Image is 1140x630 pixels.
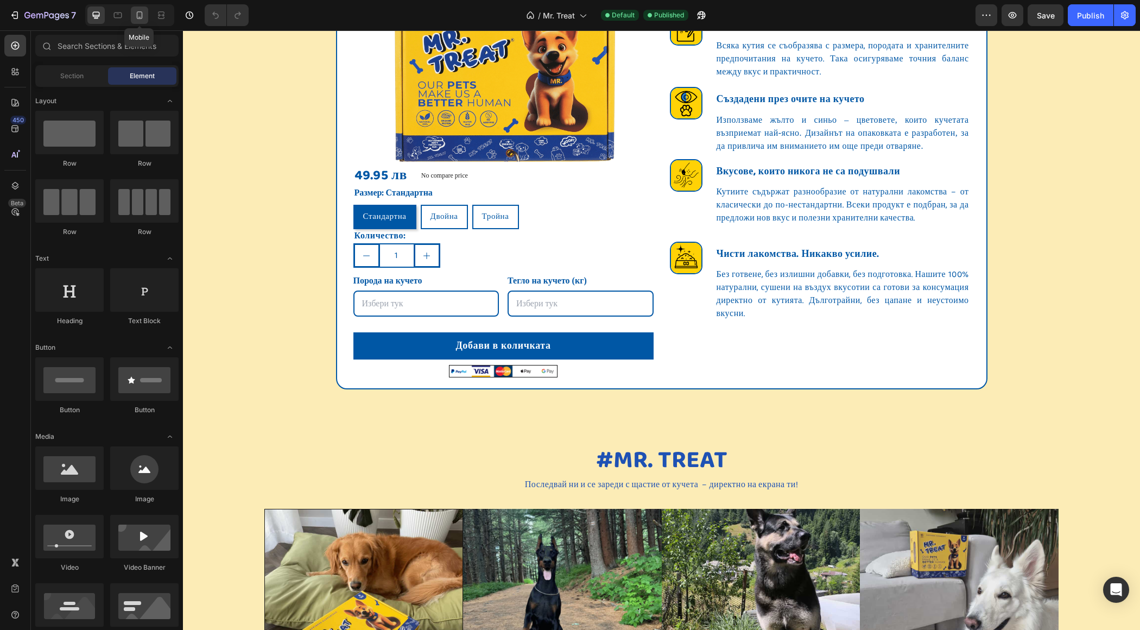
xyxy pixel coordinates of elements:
iframe: Design area [183,30,1140,630]
button: increment [232,214,256,236]
span: Toggle open [161,428,179,445]
button: Добави в количката [170,302,471,329]
p: Без готвене, без излишни добавки, без подготовка. Нашите 100% натурални, сушени на въздух вкусоти... [534,238,786,290]
span: Button [35,343,55,352]
span: Media [35,432,54,442]
span: Mr. Treat [543,10,575,21]
img: Чисти лакомства. Никакво усилие. [487,211,520,244]
span: Toggle open [161,250,179,267]
span: Published [654,10,684,20]
div: Row [35,159,104,168]
span: Toggle open [161,92,179,110]
div: Image [35,494,104,504]
div: Publish [1077,10,1104,21]
button: 7 [4,4,81,26]
div: Heading [35,316,104,326]
span: Element [130,71,155,81]
div: Beta [8,199,26,207]
span: Двойна [248,180,275,193]
input: Избери тук [170,260,316,286]
div: Row [110,159,179,168]
p: Кутиите съдържат разнообразие от натурални лакомства – от класически до по-нестандартни. Всеки пр... [534,155,786,194]
p: Всяка кутия се съобразява с размера, породата и хранителните предпочитания на кучето. Така осигур... [534,9,786,48]
span: Тройна [299,180,326,193]
span: Section [60,71,84,81]
p: No compare price [238,142,285,148]
span: Save [1037,11,1055,20]
button: decrement [172,214,196,236]
p: Създадени през очите на кучето [534,62,786,77]
div: Video Banner [110,563,179,572]
span: Последвай ни и се зареди с щастие от кучета – директно на екрана ти! [342,448,616,461]
label: Порода на кучето [170,244,316,257]
p: Използваме жълто и синьо – цветовете, които кучетата възприемат най-ясно. Дизайнът на опаковката ... [534,83,786,122]
span: / [538,10,541,21]
input: Избери тук [325,260,471,286]
div: 450 [10,116,26,124]
p: 7 [71,9,76,22]
img: Създадени през очите на кучето [487,56,520,89]
span: #Mr. treat [413,410,544,450]
p: Вкусове, които никога не са подушвали [534,134,786,149]
label: Тегло на кучето (кг) [325,244,471,257]
div: Image [110,494,179,504]
span: Default [612,10,635,20]
div: Button [35,405,104,415]
input: Search Sections & Elements [35,35,179,56]
span: Layout [35,96,56,106]
div: Button [110,405,179,415]
div: Text Block [110,316,179,326]
img: Начини на плащане [266,335,375,347]
span: Toggle open [161,339,179,356]
input: quantity [196,214,232,236]
legend: Размер: Стандартна [170,156,251,170]
div: Добави в количката [273,308,368,322]
div: 49.95 лв [170,135,225,156]
p: Чисти лакомства. Никакво усилие. [534,217,786,231]
div: Open Intercom Messenger [1103,577,1129,603]
button: Publish [1068,4,1113,26]
button: Save [1028,4,1063,26]
div: Video [35,563,104,572]
span: Text [35,254,49,263]
span: Количество: [172,199,223,212]
div: Undo/Redo [205,4,249,26]
span: Стандартна [180,180,224,193]
div: Row [35,227,104,237]
div: Row [110,227,179,237]
img: Вкусове, които никога не са подушвали [487,129,520,161]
